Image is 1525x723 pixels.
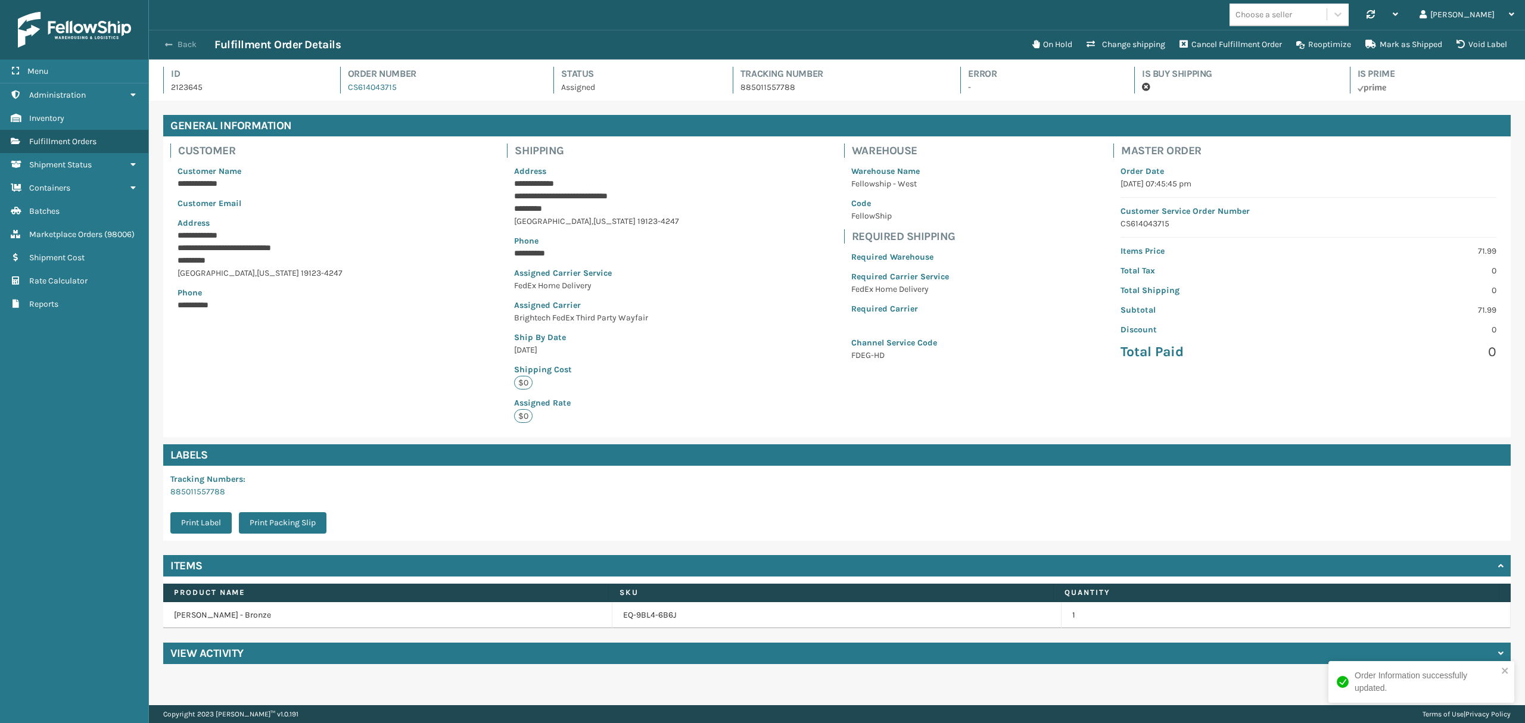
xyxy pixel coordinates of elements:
[170,512,232,534] button: Print Label
[214,38,341,52] h3: Fulfillment Order Details
[514,279,679,292] p: FedEx Home Delivery
[1365,40,1376,48] i: Mark as Shipped
[29,136,97,147] span: Fulfillment Orders
[1316,304,1496,316] p: 71.99
[740,67,939,81] h4: Tracking Number
[178,286,343,299] p: Phone
[620,587,1043,598] label: SKU
[1316,323,1496,336] p: 0
[514,331,679,344] p: Ship By Date
[239,512,326,534] button: Print Packing Slip
[104,229,135,239] span: ( 98006 )
[851,349,949,361] p: FDEG-HD
[514,166,546,176] span: Address
[852,144,956,158] h4: Warehouse
[851,210,949,222] p: FellowShip
[178,197,343,210] p: Customer Email
[592,216,593,226] span: ,
[1121,323,1301,336] p: Discount
[178,218,210,228] span: Address
[623,609,677,621] a: EQ-9BL4-6B6J
[170,487,225,497] a: 885011557788
[170,559,203,573] h4: Items
[29,113,64,123] span: Inventory
[348,67,533,81] h4: Order Number
[968,81,1113,94] p: -
[29,253,85,263] span: Shipment Cost
[163,115,1511,136] h4: General Information
[1172,33,1289,57] button: Cancel Fulfillment Order
[1079,33,1172,57] button: Change shipping
[1289,33,1358,57] button: Reoptimize
[1355,669,1498,694] div: Order Information successfully updated.
[514,397,679,409] p: Assigned Rate
[851,270,949,283] p: Required Carrier Service
[29,299,58,309] span: Reports
[968,67,1113,81] h4: Error
[178,144,350,158] h4: Customer
[514,235,679,247] p: Phone
[852,229,956,244] h4: Required Shipping
[851,336,949,349] p: Channel Service Code
[160,39,214,50] button: Back
[514,311,679,324] p: Brightech FedEx Third Party Wayfair
[851,283,949,295] p: FedEx Home Delivery
[301,268,343,278] span: 19123-4247
[257,268,299,278] span: [US_STATE]
[1025,33,1079,57] button: On Hold
[1316,264,1496,277] p: 0
[171,67,319,81] h4: Id
[1121,165,1496,177] p: Order Date
[514,216,592,226] span: [GEOGRAPHIC_DATA]
[29,276,88,286] span: Rate Calculator
[851,197,949,210] p: Code
[514,344,679,356] p: [DATE]
[1121,304,1301,316] p: Subtotal
[851,303,949,315] p: Required Carrier
[178,165,343,177] p: Customer Name
[1358,67,1511,81] h4: Is Prime
[174,587,597,598] label: Product Name
[1121,177,1496,190] p: [DATE] 07:45:45 pm
[1065,587,1488,598] label: Quantity
[171,81,319,94] p: 2123645
[29,206,60,216] span: Batches
[1235,8,1292,21] div: Choose a seller
[514,267,679,279] p: Assigned Carrier Service
[561,81,711,94] p: Assigned
[593,216,636,226] span: [US_STATE]
[1121,217,1496,230] p: CS614043715
[514,299,679,311] p: Assigned Carrier
[1296,41,1305,49] i: Reoptimize
[637,216,679,226] span: 19123-4247
[348,82,397,92] a: CS614043715
[740,81,939,94] p: 885011557788
[1121,245,1301,257] p: Items Price
[18,12,131,48] img: logo
[561,67,711,81] h4: Status
[1121,284,1301,297] p: Total Shipping
[163,444,1511,466] h4: Labels
[163,602,612,628] td: [PERSON_NAME] - Bronze
[170,474,245,484] span: Tracking Numbers :
[851,251,949,263] p: Required Warehouse
[1121,144,1504,158] h4: Master Order
[178,268,255,278] span: [GEOGRAPHIC_DATA]
[29,183,70,193] span: Containers
[1179,40,1188,48] i: Cancel Fulfillment Order
[1121,264,1301,277] p: Total Tax
[1121,205,1496,217] p: Customer Service Order Number
[27,66,48,76] span: Menu
[1032,40,1040,48] i: On Hold
[170,646,244,660] h4: View Activity
[514,363,679,376] p: Shipping Cost
[1449,33,1514,57] button: Void Label
[1316,245,1496,257] p: 71.99
[29,160,92,170] span: Shipment Status
[851,165,949,177] p: Warehouse Name
[1142,67,1328,81] h4: Is Buy Shipping
[514,409,533,423] p: $0
[29,229,102,239] span: Marketplace Orders
[1121,343,1301,361] p: Total Paid
[1062,602,1511,628] td: 1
